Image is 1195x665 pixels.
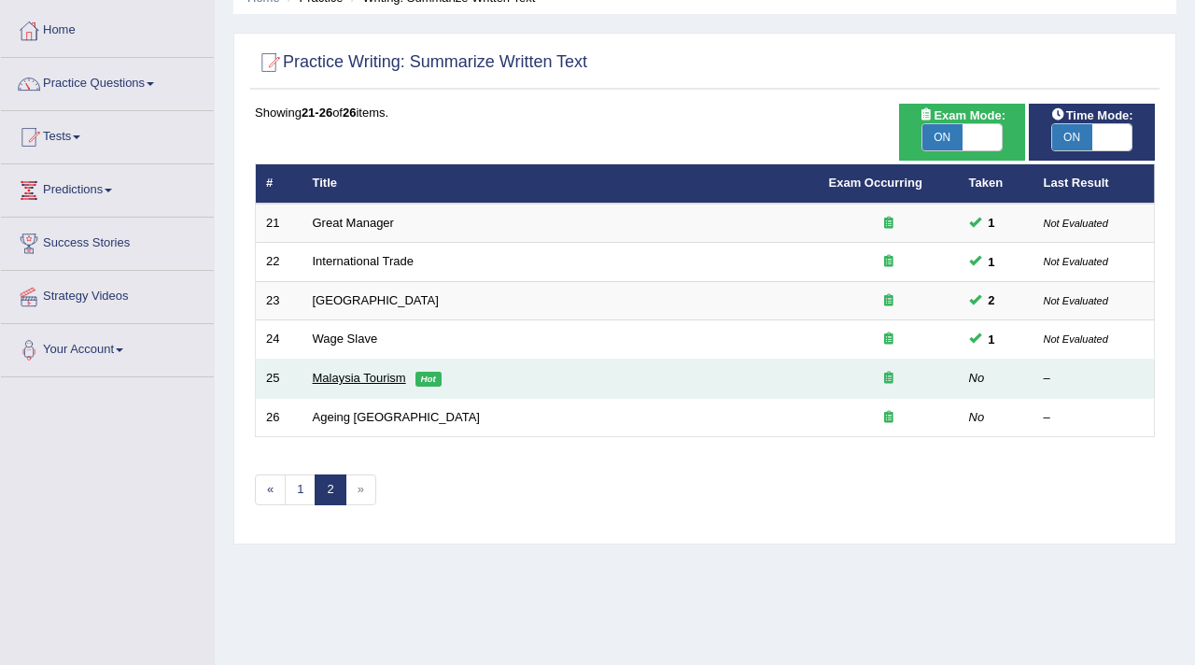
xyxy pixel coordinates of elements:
[1044,106,1141,125] span: Time Mode:
[1033,164,1155,204] th: Last Result
[829,253,949,271] div: Exam occurring question
[313,332,378,346] a: Wage Slave
[981,330,1003,349] span: You can still take this question
[256,281,302,320] td: 23
[969,410,985,424] em: No
[922,124,963,150] span: ON
[345,474,376,505] span: »
[1044,409,1145,427] div: –
[1,58,214,105] a: Practice Questions
[255,474,286,505] a: «
[1044,218,1108,229] small: Not Evaluated
[1,324,214,371] a: Your Account
[829,176,922,190] a: Exam Occurring
[256,164,302,204] th: #
[313,216,394,230] a: Great Manager
[313,254,414,268] a: International Trade
[1044,333,1108,345] small: Not Evaluated
[313,410,480,424] a: Ageing [GEOGRAPHIC_DATA]
[829,292,949,310] div: Exam occurring question
[1,218,214,264] a: Success Stories
[829,409,949,427] div: Exam occurring question
[256,204,302,243] td: 21
[313,371,406,385] a: Malaysia Tourism
[829,370,949,388] div: Exam occurring question
[255,49,587,77] h2: Practice Writing: Summarize Written Text
[255,104,1155,121] div: Showing of items.
[1044,295,1108,306] small: Not Evaluated
[959,164,1033,204] th: Taken
[1044,256,1108,267] small: Not Evaluated
[899,104,1025,161] div: Show exams occurring in exams
[256,243,302,282] td: 22
[302,106,332,120] b: 21-26
[829,215,949,233] div: Exam occurring question
[1,5,214,51] a: Home
[1,111,214,158] a: Tests
[256,360,302,399] td: 25
[981,213,1003,233] span: You can still take this question
[415,372,442,387] em: Hot
[1,271,214,318] a: Strategy Videos
[1,164,214,211] a: Predictions
[1044,370,1145,388] div: –
[256,398,302,437] td: 26
[981,252,1003,272] span: You can still take this question
[256,320,302,360] td: 24
[285,474,316,505] a: 1
[829,331,949,348] div: Exam occurring question
[981,290,1003,310] span: You can still take this question
[343,106,356,120] b: 26
[1052,124,1092,150] span: ON
[911,106,1012,125] span: Exam Mode:
[969,371,985,385] em: No
[315,474,345,505] a: 2
[313,293,439,307] a: [GEOGRAPHIC_DATA]
[302,164,819,204] th: Title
